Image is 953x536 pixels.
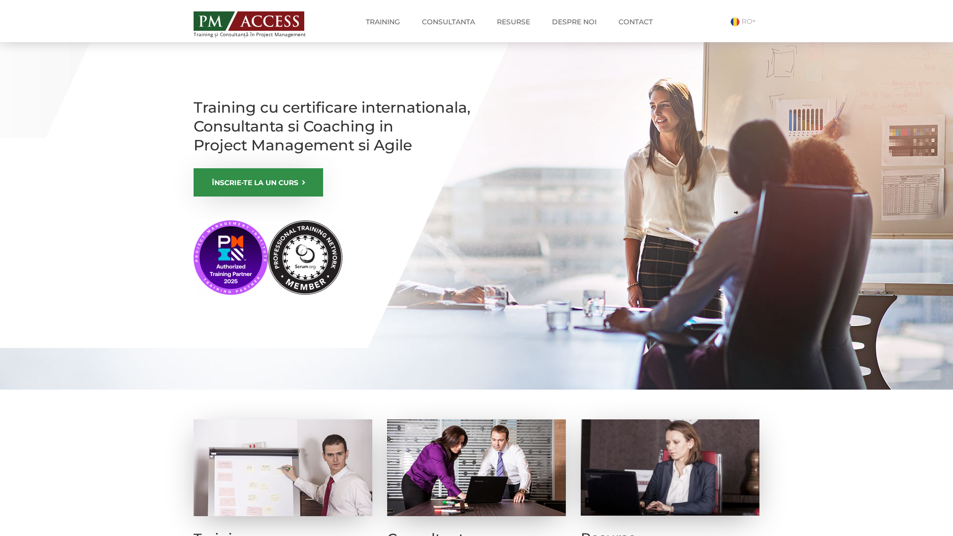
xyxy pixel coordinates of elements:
[194,220,342,295] img: PMI
[194,8,324,37] a: Training și Consultanță în Project Management
[489,12,538,32] a: Resurse
[194,98,472,155] h1: Training cu certificare internationala, Consultanta si Coaching in Project Management si Agile
[387,419,566,516] img: Consultanta
[545,12,604,32] a: Despre noi
[581,419,759,516] img: Resurse
[414,12,482,32] a: Consultanta
[731,17,740,26] img: Romana
[358,12,408,32] a: Training
[194,32,324,37] span: Training și Consultanță în Project Management
[194,11,304,31] img: PM ACCESS - Echipa traineri si consultanti certificati PMP: Narciss Popescu, Mihai Olaru, Monica ...
[194,419,372,516] img: Training
[194,168,323,197] a: ÎNSCRIE-TE LA UN CURS
[731,17,759,26] a: RO
[611,12,660,32] a: Contact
